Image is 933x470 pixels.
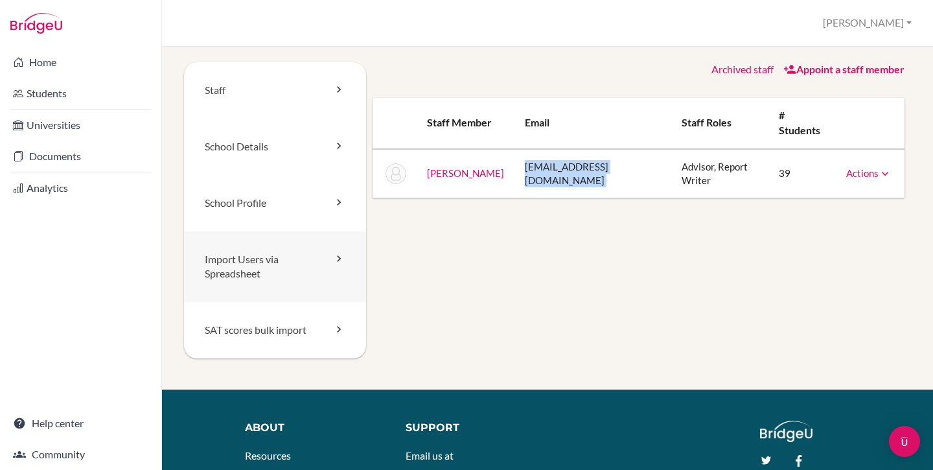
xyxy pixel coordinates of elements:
[3,112,159,138] a: Universities
[3,175,159,201] a: Analytics
[3,410,159,436] a: Help center
[417,98,514,149] th: Staff member
[3,441,159,467] a: Community
[846,167,892,179] a: Actions
[817,11,917,35] button: [PERSON_NAME]
[783,63,904,75] a: Appoint a staff member
[768,149,836,198] td: 39
[10,13,62,34] img: Bridge-U
[514,98,672,149] th: Email
[671,149,768,198] td: Advisor, Report Writer
[386,163,406,184] img: Kirk Jopowicz
[3,143,159,169] a: Documents
[760,421,812,442] img: logo_white@2x-f4f0deed5e89b7ecb1c2cc34c3e3d731f90f0f143d5ea2071677605dd97b5244.png
[184,302,366,358] a: SAT scores bulk import
[711,63,774,75] a: Archived staff
[889,426,920,457] div: Open Intercom Messenger
[671,98,768,149] th: Staff roles
[245,421,387,436] div: About
[427,167,504,179] a: [PERSON_NAME]
[768,98,836,149] th: # students
[184,62,366,119] a: Staff
[3,80,159,106] a: Students
[406,421,538,436] div: Support
[184,119,366,175] a: School Details
[184,231,366,303] a: Import Users via Spreadsheet
[184,175,366,231] a: School Profile
[514,149,672,198] td: [EMAIL_ADDRESS][DOMAIN_NAME]
[3,49,159,75] a: Home
[245,449,291,462] a: Resources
